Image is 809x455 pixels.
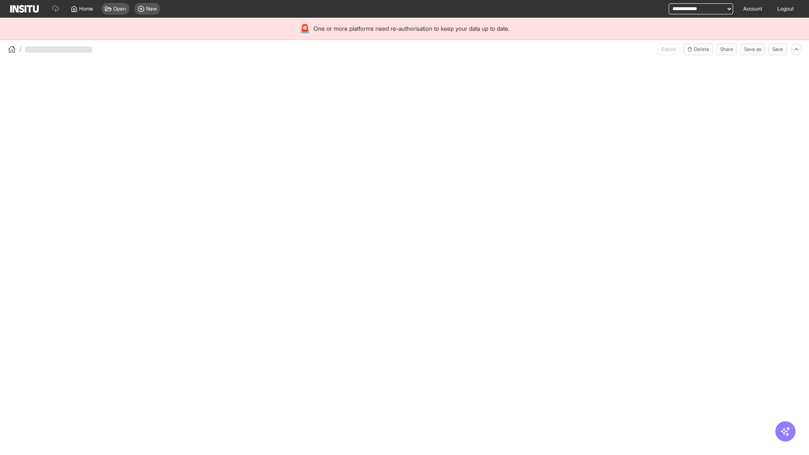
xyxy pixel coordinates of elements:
[300,23,310,35] div: 🚨
[658,43,680,55] button: Export
[658,43,680,55] span: Can currently only export from Insights reports.
[10,5,39,13] img: Logo
[683,43,713,55] button: Delete
[716,43,737,55] button: Share
[146,5,157,12] span: New
[7,44,21,54] button: /
[113,5,126,12] span: Open
[313,24,509,33] span: One or more platforms need re-authorisation to keep your data up to date.
[740,43,765,55] button: Save as
[19,45,21,54] span: /
[769,43,787,55] button: Save
[79,5,93,12] span: Home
